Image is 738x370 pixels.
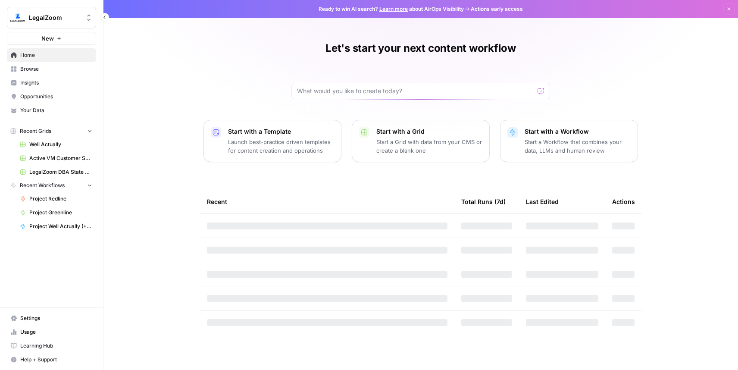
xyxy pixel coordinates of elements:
[228,138,334,155] p: Launch best-practice driven templates for content creation and operations
[325,41,516,55] h1: Let's start your next content workflow
[7,339,96,353] a: Learning Hub
[16,192,96,206] a: Project Redline
[7,48,96,62] a: Home
[228,127,334,136] p: Start with a Template
[7,179,96,192] button: Recent Workflows
[7,7,96,28] button: Workspace: LegalZoom
[7,325,96,339] a: Usage
[7,32,96,45] button: New
[20,356,92,364] span: Help + Support
[525,138,631,155] p: Start a Workflow that combines your data, LLMs and human review
[20,93,92,100] span: Opportunities
[379,6,408,12] a: Learn more
[7,62,96,76] a: Browse
[203,120,341,162] button: Start with a TemplateLaunch best-practice driven templates for content creation and operations
[20,314,92,322] span: Settings
[525,127,631,136] p: Start with a Workflow
[29,141,92,148] span: Well Actually
[7,90,96,103] a: Opportunities
[20,328,92,336] span: Usage
[612,190,635,213] div: Actions
[20,65,92,73] span: Browse
[16,151,96,165] a: Active VM Customer Sorting
[20,342,92,350] span: Learning Hub
[7,125,96,138] button: Recent Grids
[352,120,490,162] button: Start with a GridStart a Grid with data from your CMS or create a blank one
[207,190,447,213] div: Recent
[7,311,96,325] a: Settings
[16,219,96,233] a: Project Well Actually (+Sentiment)
[29,13,81,22] span: LegalZoom
[20,182,65,189] span: Recent Workflows
[29,154,92,162] span: Active VM Customer Sorting
[29,209,92,216] span: Project Greenline
[16,165,96,179] a: LegalZoom DBA State Articles
[29,168,92,176] span: LegalZoom DBA State Articles
[7,103,96,117] a: Your Data
[319,5,464,13] span: Ready to win AI search? about AirOps Visibility
[7,353,96,367] button: Help + Support
[471,5,523,13] span: Actions early access
[20,127,51,135] span: Recent Grids
[461,190,506,213] div: Total Runs (7d)
[41,34,54,43] span: New
[376,138,482,155] p: Start a Grid with data from your CMS or create a blank one
[20,107,92,114] span: Your Data
[29,195,92,203] span: Project Redline
[526,190,559,213] div: Last Edited
[500,120,638,162] button: Start with a WorkflowStart a Workflow that combines your data, LLMs and human review
[10,10,25,25] img: LegalZoom Logo
[16,206,96,219] a: Project Greenline
[297,87,534,95] input: What would you like to create today?
[7,76,96,90] a: Insights
[16,138,96,151] a: Well Actually
[20,79,92,87] span: Insights
[376,127,482,136] p: Start with a Grid
[20,51,92,59] span: Home
[29,223,92,230] span: Project Well Actually (+Sentiment)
